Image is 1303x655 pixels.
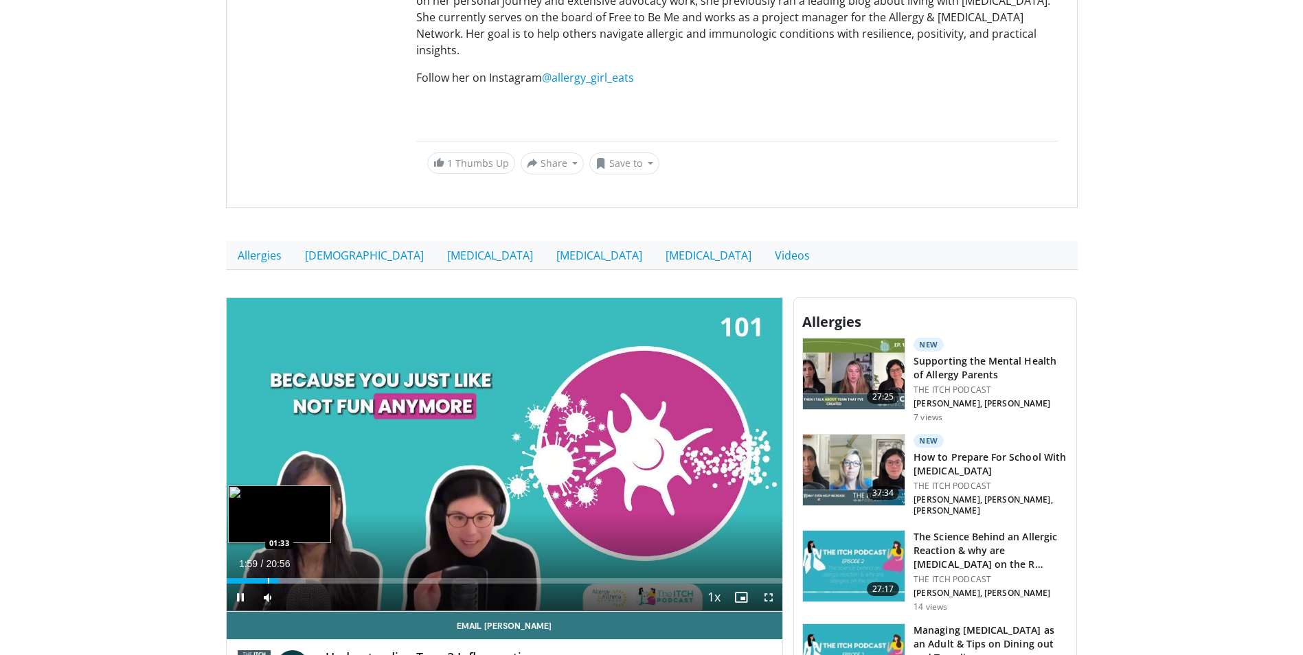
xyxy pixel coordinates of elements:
p: New [914,434,944,448]
button: Fullscreen [755,584,782,611]
a: [MEDICAL_DATA] [435,241,545,270]
p: 14 views [914,601,947,612]
button: Mute [254,584,282,611]
a: 27:17 The Science Behind an Allergic Reaction & why are [MEDICAL_DATA] on the R… THE ITCH PODCAST... [802,530,1068,612]
p: [PERSON_NAME], [PERSON_NAME] [914,588,1068,599]
img: 1c0b0e5f-04b7-41cb-a9ae-f4cd714360ca.150x105_q85_crop-smart_upscale.jpg [803,531,905,602]
a: Allergies [226,241,293,270]
h3: Supporting the Mental Health of Allergy Parents [914,354,1068,382]
a: 27:25 New Supporting the Mental Health of Allergy Parents THE ITCH PODCAST [PERSON_NAME], [PERSON... [802,338,1068,423]
h3: The Science Behind an Allergic Reaction & why are [MEDICAL_DATA] on the R… [914,530,1068,571]
span: 20:56 [266,558,290,569]
span: Follow her on Instagram [416,70,542,85]
a: [MEDICAL_DATA] [545,241,654,270]
a: Videos [763,241,822,270]
p: THE ITCH PODCAST [914,384,1068,395]
a: @allergy_girl_eats [542,70,634,85]
button: Share [521,152,585,174]
img: image.jpeg [228,485,331,543]
a: Email [PERSON_NAME] [227,612,783,639]
p: [PERSON_NAME], [PERSON_NAME] [914,398,1068,409]
video-js: Video Player [227,298,783,612]
p: THE ITCH PODCAST [914,574,1068,585]
p: [PERSON_NAME], [PERSON_NAME], [PERSON_NAME] [914,494,1068,516]
a: [DEMOGRAPHIC_DATA] [293,241,435,270]
span: 27:17 [867,582,900,596]
span: / [261,558,264,569]
p: 7 views [914,412,942,423]
button: Pause [227,584,254,611]
h3: How to Prepare For School With [MEDICAL_DATA] [914,450,1068,478]
span: 1:59 [239,558,258,569]
span: 37:34 [867,486,900,500]
a: [MEDICAL_DATA] [654,241,763,270]
div: Progress Bar [227,578,783,584]
span: 27:25 [867,390,900,404]
img: 9f50ea68-39e4-4e3c-a2f8-57a25ac70877.150x105_q85_crop-smart_upscale.jpg [803,435,905,506]
p: THE ITCH PODCAST [914,481,1068,492]
button: Enable picture-in-picture mode [727,584,755,611]
a: 37:34 New How to Prepare For School With [MEDICAL_DATA] THE ITCH PODCAST [PERSON_NAME], [PERSON_N... [802,434,1068,519]
a: 1 Thumbs Up [427,152,515,174]
img: 94825db1-bbcb-42a4-ab87-7b0d02f1d031.150x105_q85_crop-smart_upscale.jpg [803,338,905,410]
span: Allergies [802,312,861,331]
button: Playback Rate [700,584,727,611]
p: New [914,338,944,352]
button: Save to [589,152,659,174]
span: 1 [447,157,453,170]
